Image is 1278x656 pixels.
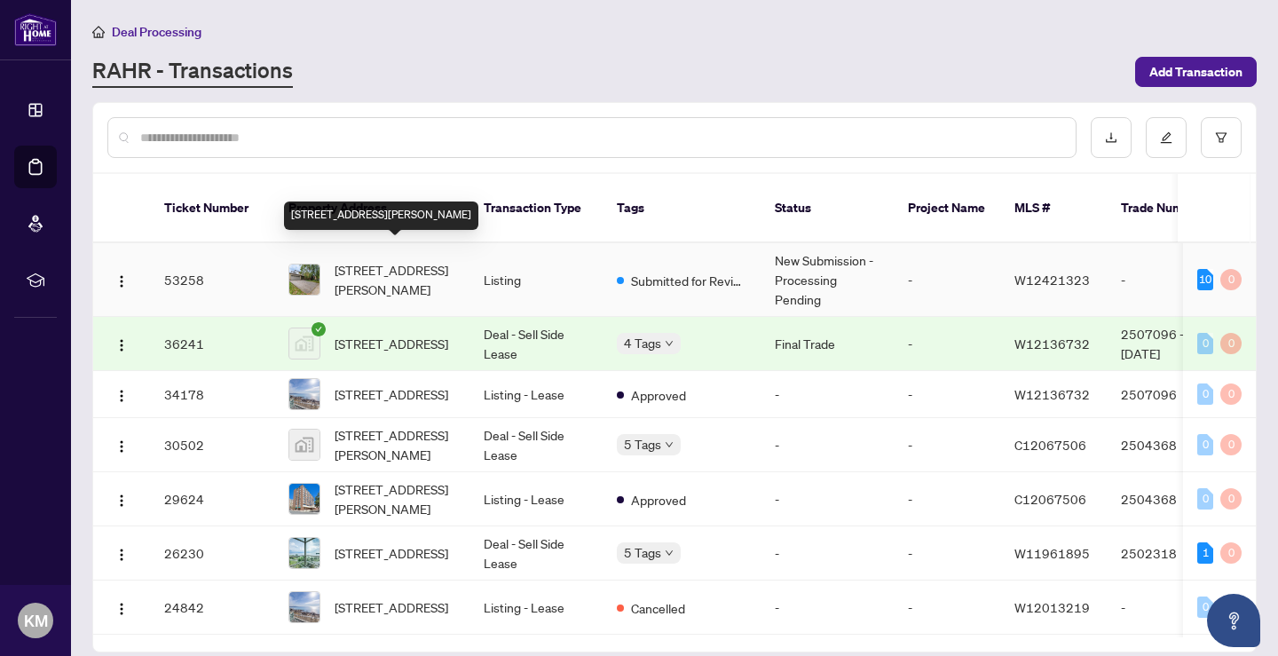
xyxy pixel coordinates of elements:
span: 5 Tags [624,542,661,563]
button: Add Transaction [1135,57,1257,87]
div: 0 [1220,333,1242,354]
td: Deal - Sell Side Lease [469,526,603,581]
span: [STREET_ADDRESS] [335,543,448,563]
td: - [894,526,1000,581]
div: 0 [1197,488,1213,510]
span: Submitted for Review [631,271,746,290]
span: W12136732 [1014,336,1090,352]
th: Ticket Number [150,174,274,243]
div: 0 [1220,488,1242,510]
td: 34178 [150,371,274,418]
span: down [665,440,674,449]
button: Logo [107,329,136,358]
span: download [1105,131,1117,144]
span: Approved [631,385,686,405]
td: 2507096 [1107,371,1231,418]
th: Transaction Type [469,174,603,243]
img: thumbnail-img [289,328,319,359]
td: Listing [469,243,603,317]
img: Logo [114,548,129,562]
div: 0 [1220,434,1242,455]
th: Property Address [274,174,469,243]
div: 0 [1220,383,1242,405]
button: Logo [107,539,136,567]
span: down [665,339,674,348]
td: 24842 [150,581,274,635]
div: 0 [1220,542,1242,564]
img: thumbnail-img [289,265,319,295]
td: 2504368 [1107,472,1231,526]
span: W12136732 [1014,386,1090,402]
div: 0 [1197,333,1213,354]
span: filter [1215,131,1227,144]
td: 53258 [150,243,274,317]
img: Logo [114,494,129,508]
th: Project Name [894,174,1000,243]
td: - [894,472,1000,526]
img: logo [14,13,57,46]
button: download [1091,117,1132,158]
td: - [1107,581,1231,635]
span: 4 Tags [624,333,661,353]
span: C12067506 [1014,437,1086,453]
div: 0 [1197,597,1213,618]
button: Logo [107,593,136,621]
td: - [761,418,894,472]
td: 2502318 [1107,526,1231,581]
span: Add Transaction [1149,58,1242,86]
button: Logo [107,380,136,408]
td: - [894,581,1000,635]
span: Deal Processing [112,24,201,40]
span: [STREET_ADDRESS] [335,384,448,404]
th: Trade Number [1107,174,1231,243]
div: 0 [1220,269,1242,290]
td: - [761,472,894,526]
div: [STREET_ADDRESS][PERSON_NAME] [284,202,478,230]
button: Logo [107,265,136,294]
span: Approved [631,490,686,510]
td: Listing - Lease [469,371,603,418]
span: 5 Tags [624,434,661,454]
button: filter [1201,117,1242,158]
td: 30502 [150,418,274,472]
span: down [665,549,674,557]
td: - [894,317,1000,371]
td: - [894,243,1000,317]
th: Status [761,174,894,243]
span: W12013219 [1014,599,1090,615]
td: 29624 [150,472,274,526]
span: W11961895 [1014,545,1090,561]
button: Logo [107,485,136,513]
img: thumbnail-img [289,379,319,409]
div: 1 [1197,542,1213,564]
td: Deal - Sell Side Lease [469,418,603,472]
td: - [894,418,1000,472]
span: check-circle [312,322,326,336]
a: RAHR - Transactions [92,56,293,88]
span: edit [1160,131,1172,144]
td: - [761,581,894,635]
th: Tags [603,174,761,243]
span: [STREET_ADDRESS][PERSON_NAME] [335,425,455,464]
span: [STREET_ADDRESS][PERSON_NAME] [335,479,455,518]
span: [STREET_ADDRESS][PERSON_NAME] [335,260,455,299]
img: thumbnail-img [289,592,319,622]
div: 0 [1197,434,1213,455]
td: - [894,371,1000,418]
span: W12421323 [1014,272,1090,288]
button: Open asap [1207,594,1260,647]
td: New Submission - Processing Pending [761,243,894,317]
td: Listing - Lease [469,472,603,526]
span: [STREET_ADDRESS] [335,597,448,617]
td: Deal - Sell Side Lease [469,317,603,371]
img: Logo [114,389,129,403]
td: - [761,371,894,418]
span: [STREET_ADDRESS] [335,334,448,353]
td: Listing - Lease [469,581,603,635]
td: 2504368 [1107,418,1231,472]
td: 36241 [150,317,274,371]
th: MLS # [1000,174,1107,243]
td: - [761,526,894,581]
img: thumbnail-img [289,484,319,514]
td: Final Trade [761,317,894,371]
